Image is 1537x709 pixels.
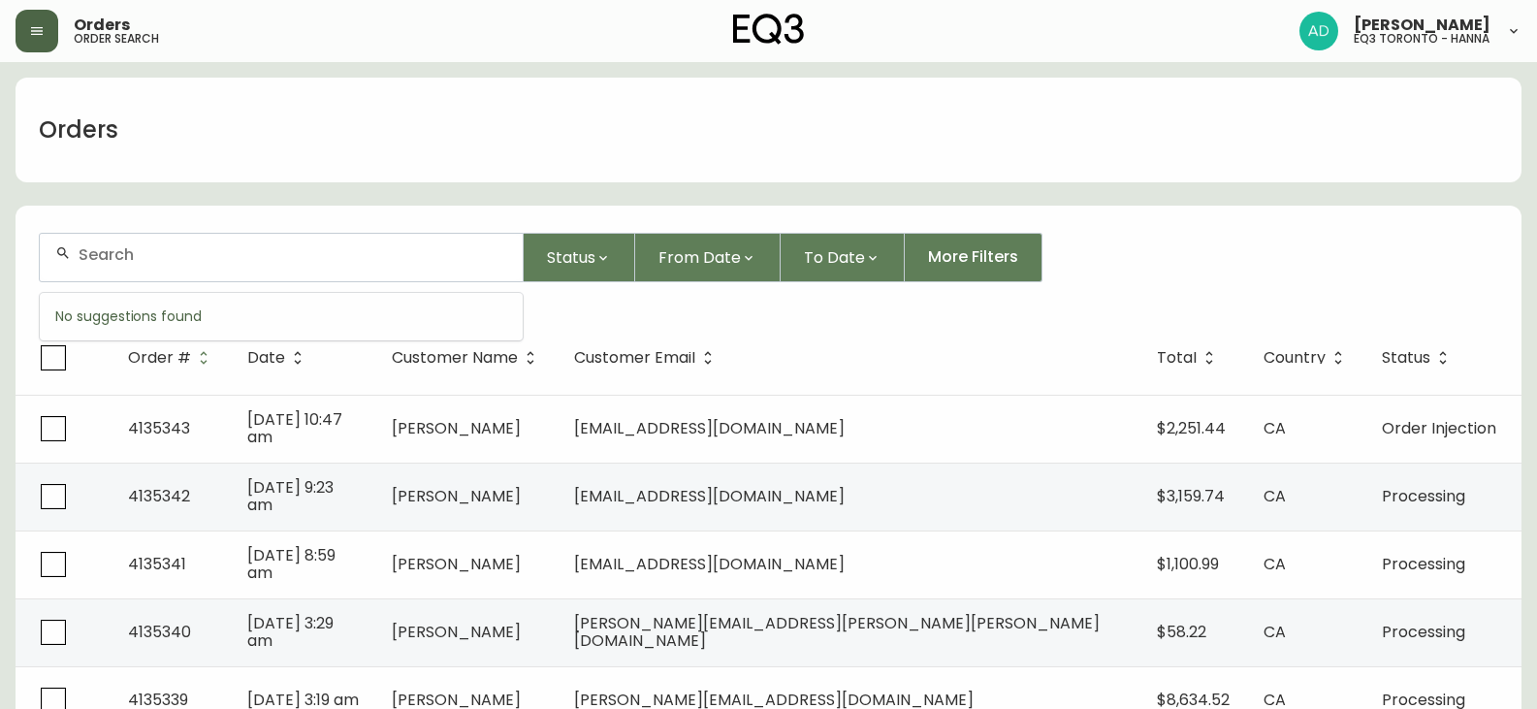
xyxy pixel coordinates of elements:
[247,476,334,516] span: [DATE] 9:23 am
[39,113,118,146] h1: Orders
[804,245,865,270] span: To Date
[1382,621,1465,643] span: Processing
[1157,349,1222,367] span: Total
[574,352,695,364] span: Customer Email
[392,417,521,439] span: [PERSON_NAME]
[247,408,342,448] span: [DATE] 10:47 am
[1382,553,1465,575] span: Processing
[247,612,334,652] span: [DATE] 3:29 am
[1382,417,1496,439] span: Order Injection
[392,349,543,367] span: Customer Name
[733,14,805,45] img: logo
[128,621,191,643] span: 4135340
[1264,485,1286,507] span: CA
[128,417,190,439] span: 4135343
[247,352,285,364] span: Date
[74,17,130,33] span: Orders
[1264,417,1286,439] span: CA
[574,553,845,575] span: [EMAIL_ADDRESS][DOMAIN_NAME]
[392,553,521,575] span: [PERSON_NAME]
[128,352,191,364] span: Order #
[1157,352,1197,364] span: Total
[524,233,635,282] button: Status
[1264,352,1326,364] span: Country
[928,246,1018,268] span: More Filters
[247,544,336,584] span: [DATE] 8:59 am
[392,352,518,364] span: Customer Name
[547,245,595,270] span: Status
[658,245,741,270] span: From Date
[574,485,845,507] span: [EMAIL_ADDRESS][DOMAIN_NAME]
[1264,621,1286,643] span: CA
[1299,12,1338,50] img: 5042b7eed22bbf7d2bc86013784b9872
[1354,17,1490,33] span: [PERSON_NAME]
[574,612,1100,652] span: [PERSON_NAME][EMAIL_ADDRESS][PERSON_NAME][PERSON_NAME][DOMAIN_NAME]
[392,485,521,507] span: [PERSON_NAME]
[1264,349,1351,367] span: Country
[247,349,310,367] span: Date
[128,553,186,575] span: 4135341
[1382,349,1456,367] span: Status
[1157,485,1225,507] span: $3,159.74
[392,621,521,643] span: [PERSON_NAME]
[74,33,159,45] h5: order search
[1382,485,1465,507] span: Processing
[1354,33,1489,45] h5: eq3 toronto - hanna
[1157,621,1206,643] span: $58.22
[40,293,523,340] div: No suggestions found
[79,245,507,264] input: Search
[128,485,190,507] span: 4135342
[781,233,905,282] button: To Date
[1157,417,1226,439] span: $2,251.44
[1264,553,1286,575] span: CA
[1382,352,1430,364] span: Status
[1157,553,1219,575] span: $1,100.99
[128,349,216,367] span: Order #
[905,233,1042,282] button: More Filters
[635,233,781,282] button: From Date
[574,417,845,439] span: [EMAIL_ADDRESS][DOMAIN_NAME]
[574,349,720,367] span: Customer Email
